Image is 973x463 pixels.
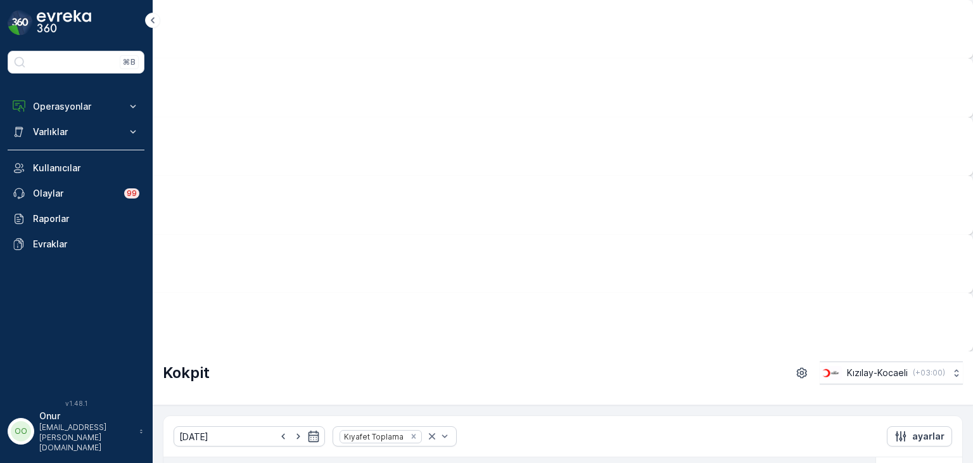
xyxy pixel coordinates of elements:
p: ⌘B [123,57,136,67]
p: Evraklar [33,238,139,251]
div: OO [11,421,31,441]
img: logo_dark-DEwI_e13.png [37,10,91,36]
p: Network Error [8,260,965,271]
p: [EMAIL_ADDRESS][PERSON_NAME][DOMAIN_NAME] [39,422,133,453]
p: Raporlar [33,212,139,225]
p: Onur [39,410,133,422]
p: 99 [127,188,137,199]
p: Network Error [8,84,965,95]
img: logo [8,10,33,36]
img: k%C4%B1z%C4%B1lay_0jL9uU1.png [820,366,842,380]
button: Varlıklar [8,119,144,145]
div: Remove Kıyafet Toplama [407,431,421,441]
a: Raporlar [8,206,144,231]
p: ayarlar [912,430,944,443]
p: Olaylar [33,187,117,200]
p: Varlıklar [33,126,119,138]
p: Network Error [8,143,965,154]
p: ( +03:00 ) [913,368,945,378]
div: Kıyafet Toplama [340,431,405,443]
button: OOOnur[EMAIL_ADDRESS][PERSON_NAME][DOMAIN_NAME] [8,410,144,453]
button: Kızılay-Kocaeli(+03:00) [820,362,963,384]
a: Evraklar [8,231,144,257]
p: Operasyonlar [33,100,119,113]
p: Network Error [8,201,965,212]
a: Kullanıcılar [8,155,144,181]
input: dd/mm/yyyy [174,426,325,447]
button: Operasyonlar [8,94,144,119]
span: v 1.48.1 [8,400,144,407]
p: Network Error [8,25,965,37]
a: Olaylar99 [8,181,144,206]
p: Kokpit [163,363,210,383]
p: Network Error [8,318,965,330]
p: Kullanıcılar [33,162,139,174]
button: ayarlar [887,426,952,447]
p: Kızılay-Kocaeli [847,367,908,379]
